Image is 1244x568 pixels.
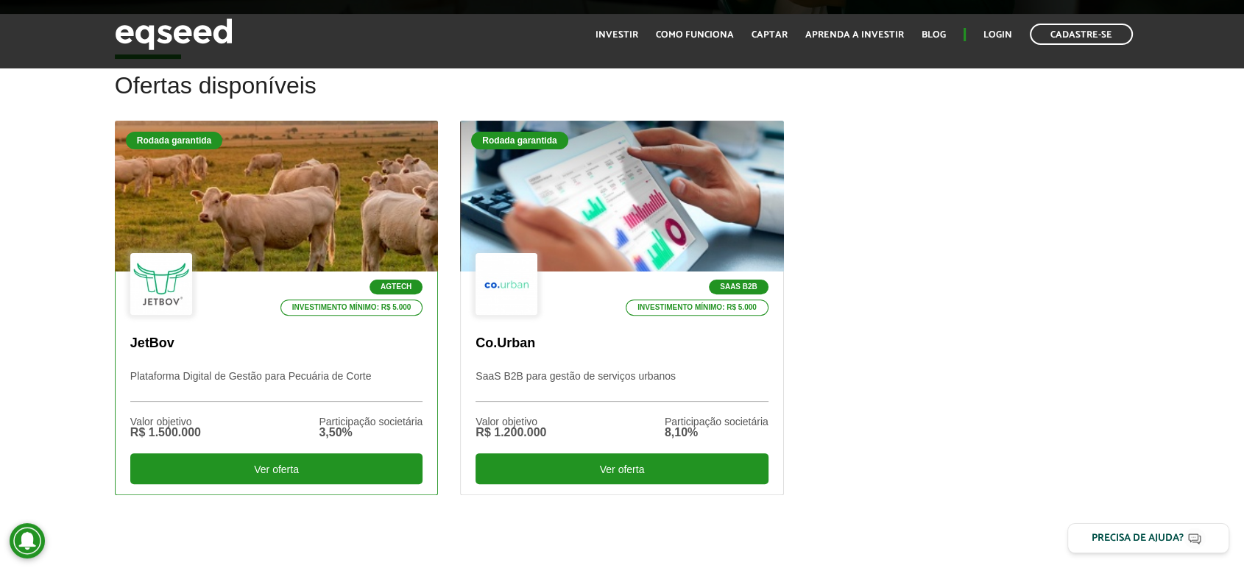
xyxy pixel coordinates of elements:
p: Investimento mínimo: R$ 5.000 [626,299,768,316]
a: Investir [596,30,638,40]
a: Cadastre-se [1030,24,1133,45]
a: Login [983,30,1012,40]
div: Valor objetivo [130,416,201,427]
div: Valor objetivo [476,416,546,427]
div: R$ 1.500.000 [130,427,201,439]
a: Rodada garantida SaaS B2B Investimento mínimo: R$ 5.000 Co.Urban SaaS B2B para gestão de serviços... [460,121,783,495]
a: Como funciona [656,30,734,40]
div: 8,10% [665,427,768,439]
a: Blog [922,30,946,40]
a: Captar [752,30,788,40]
h2: Ofertas disponíveis [115,73,1129,121]
div: 3,50% [319,427,423,439]
div: Participação societária [665,416,768,427]
p: Plataforma Digital de Gestão para Pecuária de Corte [130,370,423,402]
img: EqSeed [115,15,233,54]
p: Investimento mínimo: R$ 5.000 [280,299,423,316]
a: Rodada garantida Agtech Investimento mínimo: R$ 5.000 JetBov Plataforma Digital de Gestão para Pe... [115,121,438,495]
div: R$ 1.200.000 [476,427,546,439]
div: Participação societária [319,416,423,427]
div: Rodada garantida [126,132,222,149]
a: Aprenda a investir [805,30,904,40]
p: Co.Urban [476,336,768,352]
div: Ver oferta [130,453,423,484]
p: SaaS B2B para gestão de serviços urbanos [476,370,768,402]
div: Ver oferta [476,453,768,484]
div: Rodada garantida [471,132,568,149]
p: JetBov [130,336,423,352]
p: SaaS B2B [709,280,768,294]
p: Agtech [370,280,423,294]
